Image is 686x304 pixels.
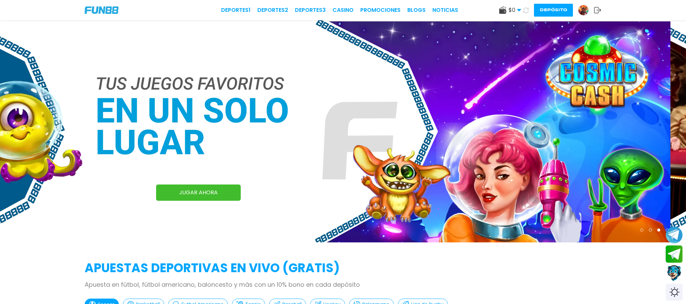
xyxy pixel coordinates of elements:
[360,6,401,14] a: Promociones
[85,6,119,14] img: Company Logo
[156,184,241,201] a: JUGAR AHORA
[221,6,251,14] a: Deportes1
[534,4,573,17] button: Depósito
[666,284,683,301] div: Switch theme
[578,5,594,16] a: Avatar
[85,280,601,289] p: Apuesta en fútbol, fútbol americano, baloncesto y más con un 10% bono en cada depósito
[578,5,588,15] img: Avatar
[666,245,683,263] button: Join telegram
[509,6,521,14] span: $ 0
[295,6,326,14] a: Deportes3
[257,6,288,14] a: Deportes2
[666,226,683,244] button: Join telegram channel
[333,6,353,14] a: CASINO
[85,259,601,277] h2: APUESTAS DEPORTIVAS EN VIVO (gratis)
[407,6,426,14] a: BLOGS
[432,6,458,14] a: NOTICIAS
[666,264,683,282] button: Contact customer service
